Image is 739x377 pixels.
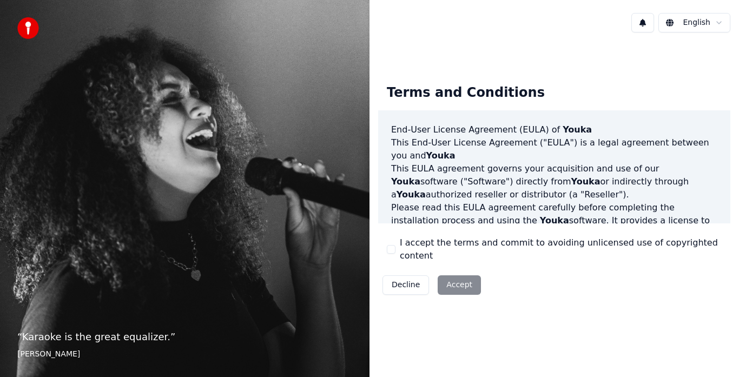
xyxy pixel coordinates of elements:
[391,201,717,253] p: Please read this EULA agreement carefully before completing the installation process and using th...
[540,215,569,226] span: Youka
[400,236,722,262] label: I accept the terms and commit to avoiding unlicensed use of copyrighted content
[382,275,429,295] button: Decline
[378,76,553,110] div: Terms and Conditions
[17,349,352,360] footer: [PERSON_NAME]
[391,162,717,201] p: This EULA agreement governs your acquisition and use of our software ("Software") directly from o...
[391,123,717,136] h3: End-User License Agreement (EULA) of
[426,150,456,161] span: Youka
[391,176,420,187] span: Youka
[17,17,39,39] img: youka
[571,176,601,187] span: Youka
[391,136,717,162] p: This End-User License Agreement ("EULA") is a legal agreement between you and
[17,329,352,345] p: “ Karaoke is the great equalizer. ”
[563,124,592,135] span: Youka
[397,189,426,200] span: Youka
